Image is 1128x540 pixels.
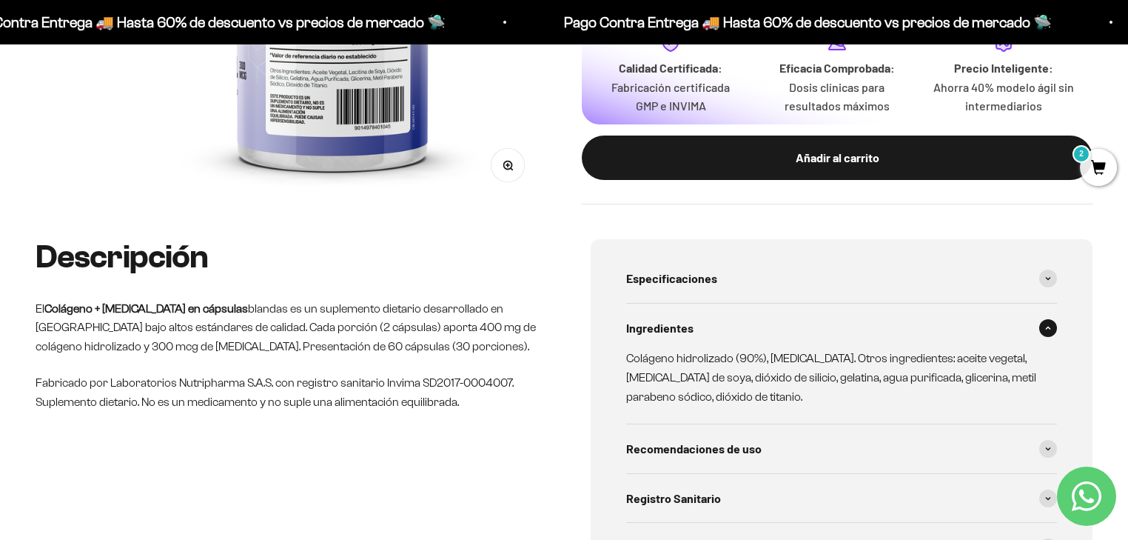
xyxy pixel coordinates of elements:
p: Dosis clínicas para resultados máximos [766,77,909,115]
h2: Descripción [36,239,537,275]
strong: Calidad Certificada: [619,60,722,74]
span: Registro Sanitario [626,489,721,508]
strong: Colágeno + [MEDICAL_DATA] en cápsulas [44,302,248,315]
p: El blandas es un suplemento dietario desarrollado en [GEOGRAPHIC_DATA] bajo altos estándares de c... [36,299,537,356]
p: Fabricado por Laboratorios Nutripharma S.A.S. con registro sanitario Invima SD2017-0004007. Suple... [36,373,537,411]
p: Fabricación certificada GMP e INVIMA [600,77,742,115]
button: Añadir al carrito [582,135,1092,179]
p: Ahorra 40% modelo ágil sin intermediarios [932,77,1075,115]
a: 2 [1080,161,1117,177]
div: Añadir al carrito [611,147,1063,167]
span: Recomendaciones de uso [626,439,762,459]
p: Pago Contra Entrega 🚚 Hasta 60% de descuento vs precios de mercado 🛸 [557,10,1045,34]
strong: Eficacia Comprobada: [779,60,895,74]
summary: Especificaciones [626,254,1057,303]
summary: Ingredientes [626,304,1057,353]
p: Colágeno hidrolizado (90%), [MEDICAL_DATA]. Otros ingredientes: aceite vegetal, [MEDICAL_DATA] de... [626,349,1039,406]
summary: Recomendaciones de uso [626,424,1057,473]
strong: Precio Inteligente: [954,60,1053,74]
span: Ingredientes [626,319,694,338]
summary: Registro Sanitario [626,474,1057,523]
span: Especificaciones [626,269,717,288]
mark: 2 [1072,145,1090,163]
